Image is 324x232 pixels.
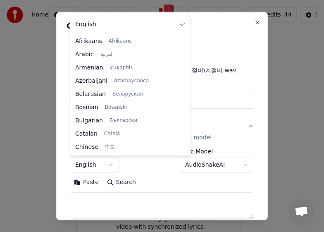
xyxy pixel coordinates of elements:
[75,77,107,85] span: Azerbaijani
[109,38,132,45] span: Afrikaans
[104,131,120,137] span: Català
[114,78,149,84] span: Azərbaycanca
[110,117,137,124] span: Български
[75,130,98,138] span: Catalan
[105,144,115,151] span: 中文
[75,117,103,125] span: Bulgarian
[100,51,114,58] span: العربية
[75,103,98,112] span: Bosnian
[75,37,102,45] span: Afrikaans
[75,143,98,151] span: Chinese
[75,90,106,98] span: Belarusian
[75,50,93,59] span: Arabic
[105,104,127,111] span: Bosanski
[75,20,96,29] span: English
[110,65,132,71] span: Հայերեն
[112,91,143,98] span: Беларуская
[75,64,103,72] span: Armenian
